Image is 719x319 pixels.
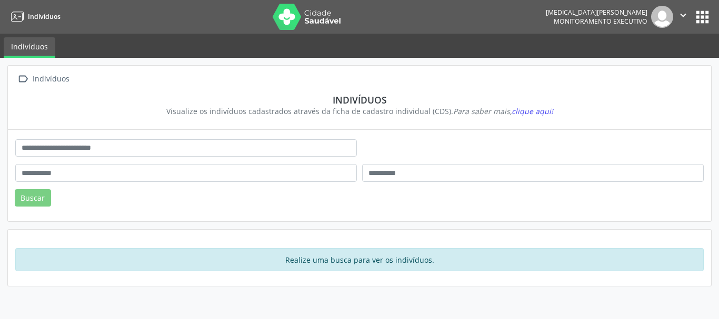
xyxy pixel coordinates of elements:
div: Visualize os indivíduos cadastrados através da ficha de cadastro individual (CDS). [23,106,696,117]
div: Indivíduos [23,94,696,106]
button: apps [693,8,712,26]
i:  [677,9,689,21]
a: Indivíduos [4,37,55,58]
button:  [673,6,693,28]
i: Para saber mais, [453,106,553,116]
div: [MEDICAL_DATA][PERSON_NAME] [546,8,647,17]
button: Buscar [15,189,51,207]
i:  [15,71,31,87]
div: Indivíduos [31,71,71,87]
img: img [651,6,673,28]
div: Realize uma busca para ver os indivíduos. [15,248,704,271]
span: Monitoramento Executivo [554,17,647,26]
a:  Indivíduos [15,71,71,87]
a: Indivíduos [7,8,61,25]
span: clique aqui! [512,106,553,116]
span: Indivíduos [28,12,61,21]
